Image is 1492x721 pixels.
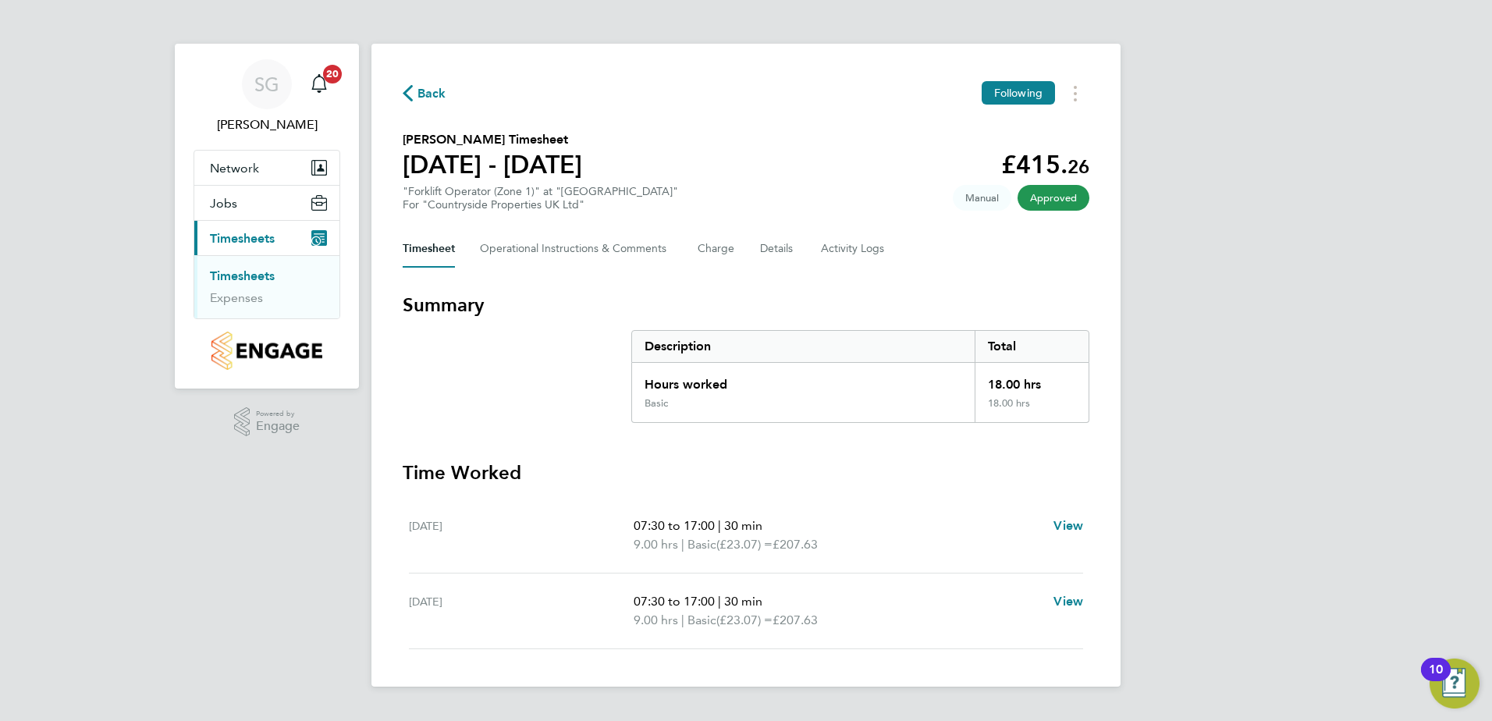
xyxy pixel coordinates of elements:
[994,86,1043,100] span: Following
[1053,517,1083,535] a: View
[1053,594,1083,609] span: View
[681,537,684,552] span: |
[975,397,1089,422] div: 18.00 hrs
[403,460,1089,485] h3: Time Worked
[687,611,716,630] span: Basic
[1429,669,1443,690] div: 10
[634,594,715,609] span: 07:30 to 17:00
[1061,81,1089,105] button: Timesheets Menu
[194,255,339,318] div: Timesheets
[194,186,339,220] button: Jobs
[403,149,582,180] h1: [DATE] - [DATE]
[194,332,340,370] a: Go to home page
[323,65,342,83] span: 20
[718,518,721,533] span: |
[631,330,1089,423] div: Summary
[716,613,773,627] span: (£23.07) =
[210,268,275,283] a: Timesheets
[256,407,300,421] span: Powered by
[194,59,340,134] a: SG[PERSON_NAME]
[975,331,1089,362] div: Total
[304,59,335,109] a: 20
[773,537,818,552] span: £207.63
[716,537,773,552] span: (£23.07) =
[1001,150,1089,179] app-decimal: £415.
[634,613,678,627] span: 9.00 hrs
[687,535,716,554] span: Basic
[210,161,259,176] span: Network
[403,198,678,211] div: For "Countryside Properties UK Ltd"
[403,83,446,103] button: Back
[175,44,359,389] nav: Main navigation
[718,594,721,609] span: |
[645,397,668,410] div: Basic
[681,613,684,627] span: |
[194,221,339,255] button: Timesheets
[982,81,1055,105] button: Following
[256,420,300,433] span: Engage
[210,196,237,211] span: Jobs
[403,185,678,211] div: "Forklift Operator (Zone 1)" at "[GEOGRAPHIC_DATA]"
[724,518,762,533] span: 30 min
[634,537,678,552] span: 9.00 hrs
[1067,155,1089,178] span: 26
[403,293,1089,649] section: Timesheet
[821,230,886,268] button: Activity Logs
[254,74,279,94] span: SG
[403,230,455,268] button: Timesheet
[975,363,1089,397] div: 18.00 hrs
[417,84,446,103] span: Back
[409,517,634,554] div: [DATE]
[210,290,263,305] a: Expenses
[409,592,634,630] div: [DATE]
[953,185,1011,211] span: This timesheet was manually created.
[210,231,275,246] span: Timesheets
[194,115,340,134] span: Stuart Gilliver
[773,613,818,627] span: £207.63
[194,151,339,185] button: Network
[1053,518,1083,533] span: View
[211,332,321,370] img: countryside-properties-logo-retina.png
[632,363,975,397] div: Hours worked
[403,293,1089,318] h3: Summary
[480,230,673,268] button: Operational Instructions & Comments
[698,230,735,268] button: Charge
[1018,185,1089,211] span: This timesheet has been approved.
[632,331,975,362] div: Description
[634,518,715,533] span: 07:30 to 17:00
[403,130,582,149] h2: [PERSON_NAME] Timesheet
[1053,592,1083,611] a: View
[1430,659,1480,709] button: Open Resource Center, 10 new notifications
[234,407,300,437] a: Powered byEngage
[724,594,762,609] span: 30 min
[760,230,796,268] button: Details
